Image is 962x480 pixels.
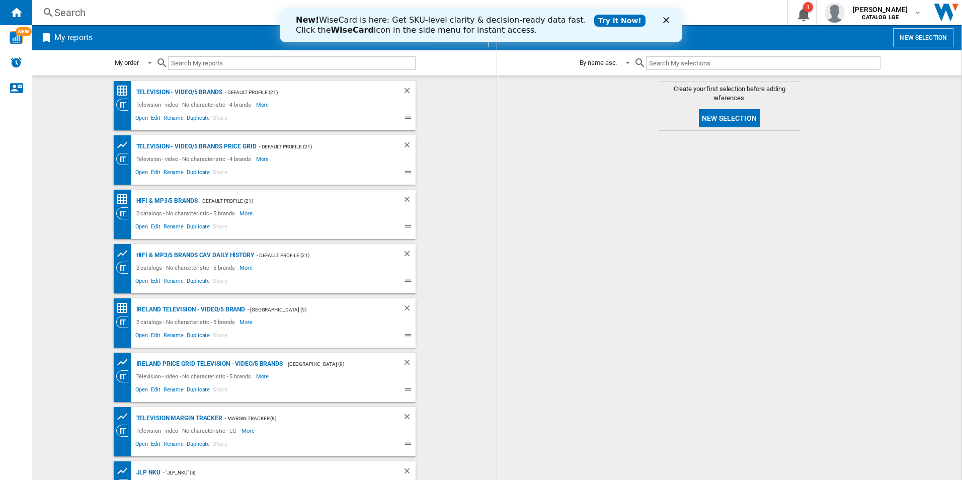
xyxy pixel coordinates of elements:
[149,385,162,397] span: Edit
[580,59,617,66] div: By name asc.
[211,168,229,180] span: Share
[239,207,254,219] span: More
[149,439,162,451] span: Edit
[211,276,229,288] span: Share
[862,14,899,21] b: CATALOG LGE
[134,168,150,180] span: Open
[116,85,134,97] div: Price Matrix
[198,195,382,207] div: - Default profile (21)
[116,465,134,477] div: Product prices grid
[52,28,95,47] h2: My reports
[115,59,139,66] div: My order
[116,153,134,165] div: Category View
[257,140,382,153] div: - Default profile (21)
[168,56,416,70] input: Search My reports
[403,358,416,370] div: Delete
[699,109,760,127] button: New selection
[116,370,134,382] div: Category View
[134,385,150,397] span: Open
[242,425,256,437] span: More
[162,276,185,288] span: Rename
[383,9,393,15] div: Close
[161,466,382,479] div: - "JLP_NKU" (5)
[185,222,211,234] span: Duplicate
[211,385,229,397] span: Share
[134,276,150,288] span: Open
[134,370,256,382] div: Television - video - No characteristic - 5 brands
[211,113,229,125] span: Share
[134,249,254,262] div: Hifi & mp3/5 brands CAV Daily History
[211,331,229,343] span: Share
[222,412,382,425] div: - margin tracker (8)
[134,140,257,153] div: Television - video/5 brands price grid
[185,113,211,125] span: Duplicate
[134,316,240,328] div: 2 catalogs - No characteristic - 5 brands
[256,99,271,111] span: More
[211,222,229,234] span: Share
[283,358,382,370] div: - [GEOGRAPHIC_DATA] (9)
[853,5,908,15] span: [PERSON_NAME]
[185,385,211,397] span: Duplicate
[162,439,185,451] span: Rename
[134,207,240,219] div: 2 catalogs - No characteristic - 5 brands
[185,439,211,451] span: Duplicate
[185,331,211,343] span: Duplicate
[134,153,256,165] div: Television - video - No characteristic - 4 brands
[116,262,134,274] div: Category View
[134,466,161,479] div: JLP NKU
[280,8,682,42] iframe: Intercom live chat banner
[803,2,813,12] div: 1
[116,139,134,151] div: Product prices grid
[893,28,953,47] button: New selection
[162,168,185,180] span: Rename
[134,303,246,316] div: IRELAND Television - video/5 brand
[646,56,880,70] input: Search My selections
[54,6,761,20] div: Search
[185,168,211,180] span: Duplicate
[256,153,271,165] span: More
[403,140,416,153] div: Delete
[659,85,800,103] span: Create your first selection before adding references.
[162,331,185,343] span: Rename
[134,99,256,111] div: Television - video - No characteristic - 4 brands
[134,439,150,451] span: Open
[134,86,222,99] div: Television - video/5 brands
[116,99,134,111] div: Category View
[116,356,134,369] div: Product prices grid
[134,262,240,274] div: 2 catalogs - No characteristic - 5 brands
[403,249,416,262] div: Delete
[134,358,283,370] div: IRELAND Price grid Television - video/5 brands
[825,3,845,23] img: profile.jpg
[134,412,223,425] div: Television margin tracker
[10,56,22,68] img: alerts-logo.svg
[403,86,416,99] div: Delete
[134,195,198,207] div: Hifi & mp3/5 brands
[116,425,134,437] div: Category View
[16,27,32,36] span: NEW
[116,248,134,260] div: Product prices grid
[116,207,134,219] div: Category View
[222,86,382,99] div: - Default profile (21)
[162,222,185,234] span: Rename
[254,249,382,262] div: - Default profile (21)
[162,113,185,125] span: Rename
[134,222,150,234] span: Open
[239,316,254,328] span: More
[149,113,162,125] span: Edit
[134,425,242,437] div: Television - video - No characteristic - LG
[134,113,150,125] span: Open
[403,412,416,425] div: Delete
[149,222,162,234] span: Edit
[211,439,229,451] span: Share
[245,303,382,316] div: - [GEOGRAPHIC_DATA] (9)
[134,331,150,343] span: Open
[185,276,211,288] span: Duplicate
[116,411,134,423] div: Product prices grid
[116,316,134,328] div: Category View
[116,302,134,314] div: Price Matrix
[149,331,162,343] span: Edit
[149,276,162,288] span: Edit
